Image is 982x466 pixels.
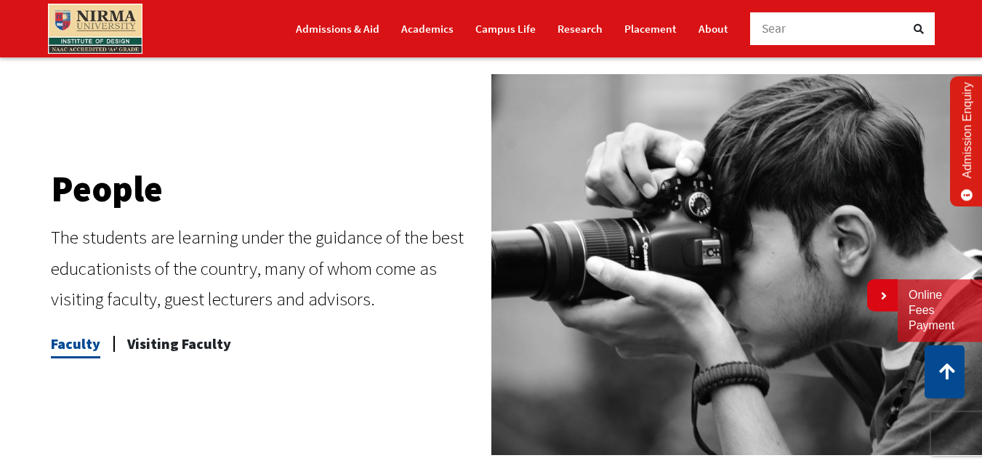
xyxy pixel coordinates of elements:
h2: People [51,171,470,207]
a: Faculty [51,329,100,358]
a: Online Fees Payment [909,288,971,333]
div: The students are learning under the guidance of the best educationists of the country, many of wh... [51,222,470,315]
a: Visiting Faculty [127,329,231,358]
a: Campus Life [475,16,536,41]
a: Academics [401,16,454,41]
img: main_logo [48,4,142,54]
a: About [699,16,728,41]
span: Sear [762,20,786,36]
a: Research [558,16,603,41]
a: Placement [624,16,677,41]
a: Admissions & Aid [296,16,379,41]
